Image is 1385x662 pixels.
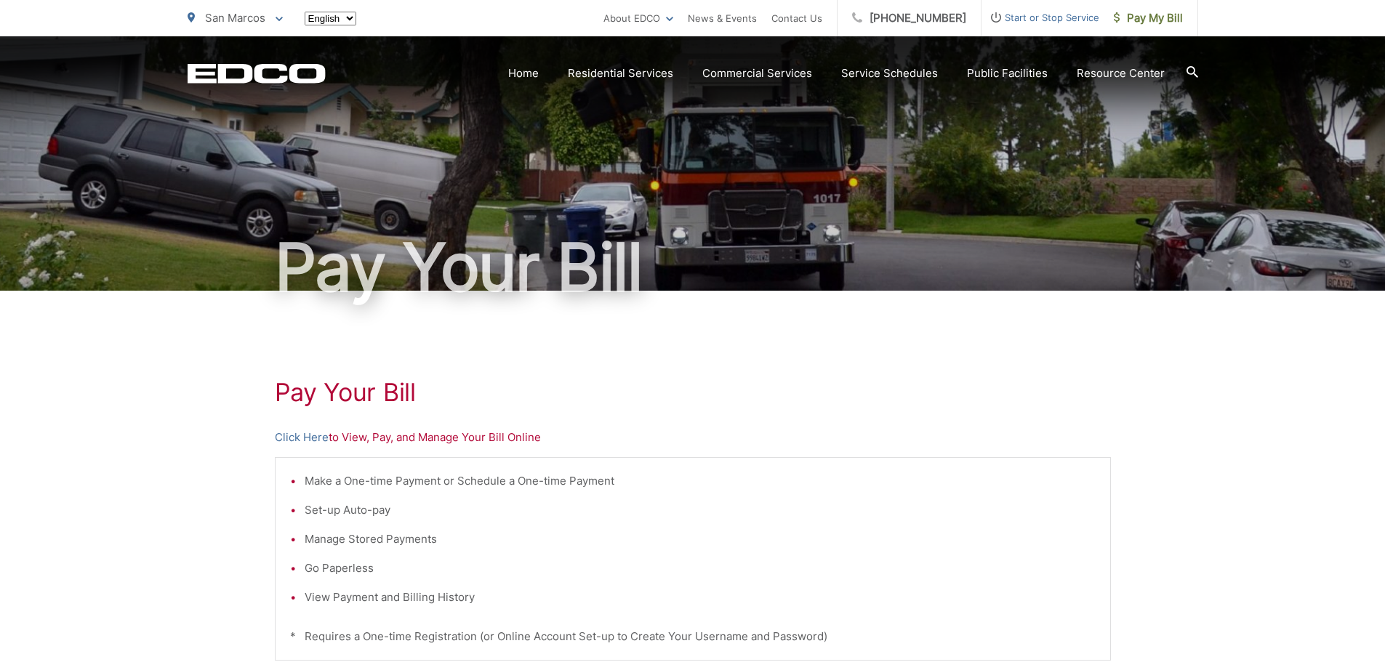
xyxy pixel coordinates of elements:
[305,472,1096,490] li: Make a One-time Payment or Schedule a One-time Payment
[568,65,673,82] a: Residential Services
[1077,65,1165,82] a: Resource Center
[305,560,1096,577] li: Go Paperless
[305,501,1096,519] li: Set-up Auto-pay
[275,429,329,446] a: Click Here
[967,65,1048,82] a: Public Facilities
[205,11,265,25] span: San Marcos
[771,9,822,27] a: Contact Us
[1114,9,1183,27] span: Pay My Bill
[305,530,1096,548] li: Manage Stored Payments
[305,589,1096,606] li: View Payment and Billing History
[290,628,1096,645] p: * Requires a One-time Registration (or Online Account Set-up to Create Your Username and Password)
[188,63,326,84] a: EDCD logo. Return to the homepage.
[841,65,938,82] a: Service Schedules
[305,12,356,25] select: Select a language
[603,9,673,27] a: About EDCO
[688,9,757,27] a: News & Events
[702,65,812,82] a: Commercial Services
[275,429,1111,446] p: to View, Pay, and Manage Your Bill Online
[188,231,1198,304] h1: Pay Your Bill
[508,65,539,82] a: Home
[275,378,1111,407] h1: Pay Your Bill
